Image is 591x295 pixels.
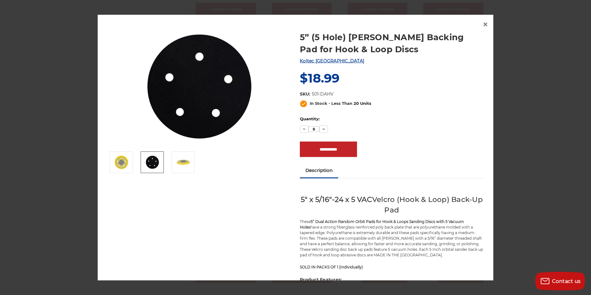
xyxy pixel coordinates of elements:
[300,58,364,64] a: Koltec [GEOGRAPHIC_DATA]
[300,219,464,229] strong: 5” Dual Action Random Orbit Pads for Hook & Loops Sanding Discs with 5 Vacuum Holes
[552,278,581,284] span: Contact us
[312,91,334,97] dd: 501-DAHV
[480,19,490,29] a: Close
[114,155,129,170] img: 5” (5 Hole) DA Sander Backing Pad for Hook & Loop Discs
[300,91,310,97] dt: SKU:
[176,155,191,170] img: 5” (5 Hole) DA Sander Backing Pad for Hook & Loop Discs
[300,276,484,283] h4: Product Features:
[329,101,352,106] span: - Less Than
[300,164,338,177] a: Description
[360,101,371,106] span: Units
[483,18,488,30] span: ×
[301,195,372,203] strong: 5" x 5/16"-24 x 5 VAC
[300,116,484,122] label: Quantity:
[535,272,585,290] button: Contact us
[300,264,363,269] strong: SOLD IN PACKS OF 1 (Individually)
[300,31,484,55] a: 5” (5 Hole) [PERSON_NAME] Backing Pad for Hook & Loop Discs
[300,71,339,86] span: $18.99
[354,101,359,106] span: 20
[138,24,261,148] img: 5” (5 Hole) DA Sander Backing Pad for Hook & Loop Discs
[300,219,484,258] p: These have a strong fiberglass reinforced poly back plate that are polyurethane molded with a tap...
[145,155,160,170] img: 5” (5 Hole) DA Sander Backing Pad for Hook & Loop Discs
[310,101,327,106] span: In Stock
[300,194,484,215] h2: Velcro (Hook & Loop) Back-Up Pad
